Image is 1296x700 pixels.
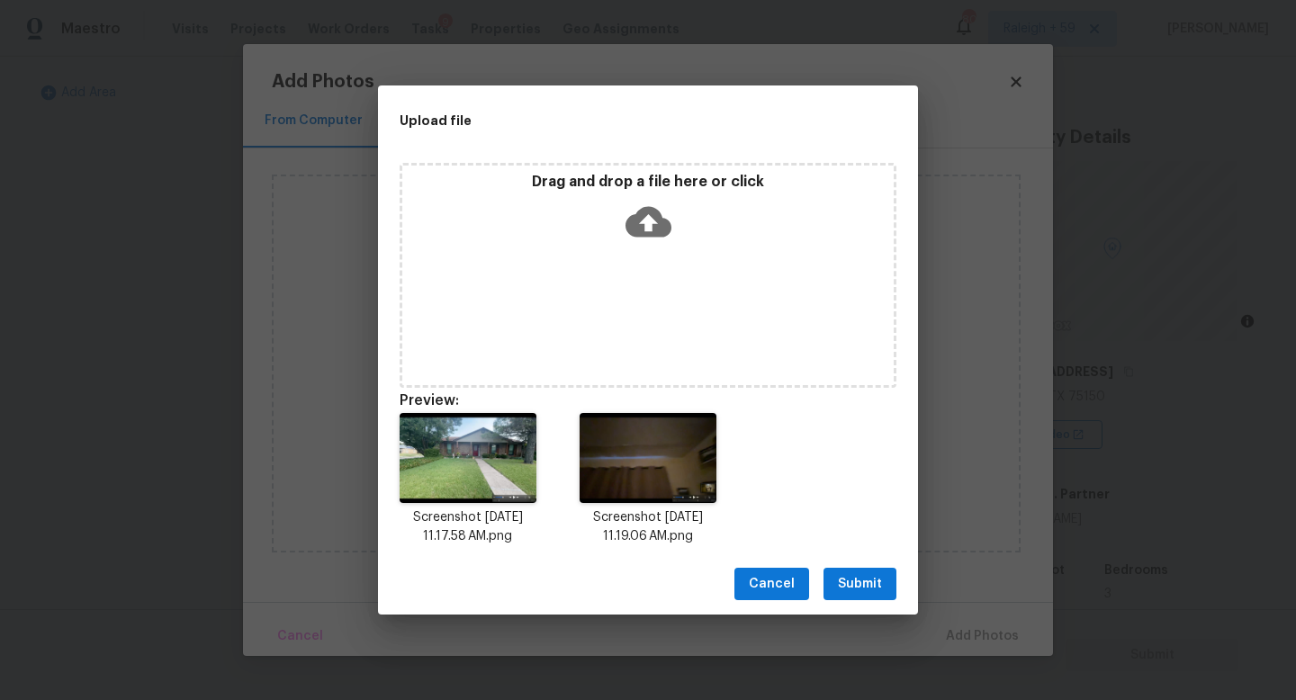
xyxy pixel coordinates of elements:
[749,573,795,596] span: Cancel
[400,508,536,546] p: Screenshot [DATE] 11.17.58 AM.png
[838,573,882,596] span: Submit
[400,111,815,130] h2: Upload file
[400,413,536,503] img: XjmkAAAAYhPl3jQ9SCeteCBAgQIAAAQIECBAgQIDATUAAfXvUHgIECBAgQIAAAQIECBAgQIAAAQIECBAgQIAAAQIECBAgQIAA...
[823,568,896,601] button: Submit
[734,568,809,601] button: Cancel
[580,508,716,546] p: Screenshot [DATE] 11.19.06 AM.png
[402,173,894,192] p: Drag and drop a file here or click
[580,413,716,503] img: L8bbms7r59q76tXjerzc+lfuolyve+lL66BAgQIECAAAECBAgQIECAAAECBAgQIECAAAECBAgQIECAAAECBAgQIECAAAECBAi...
